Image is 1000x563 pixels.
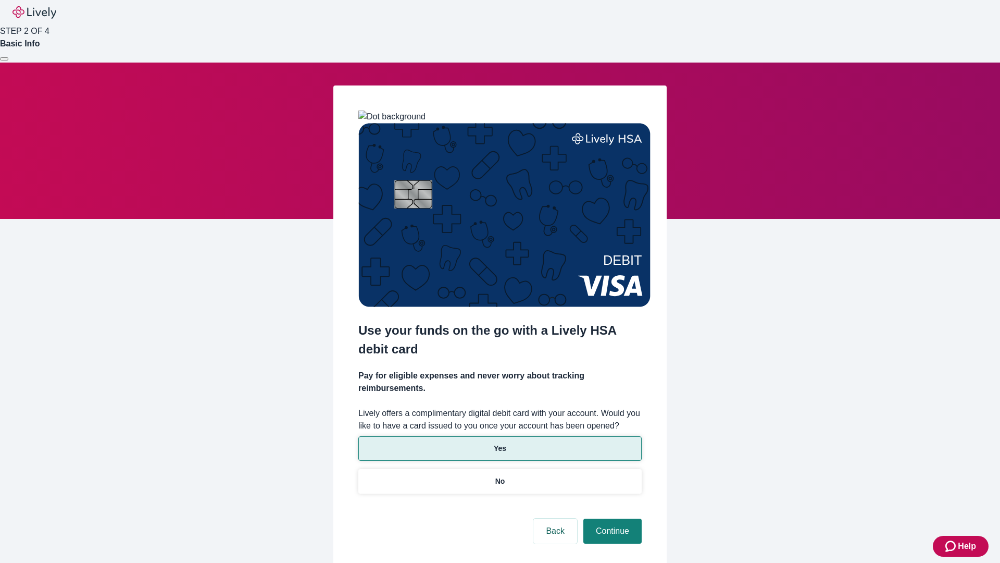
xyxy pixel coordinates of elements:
[358,436,642,461] button: Yes
[494,443,506,454] p: Yes
[358,407,642,432] label: Lively offers a complimentary digital debit card with your account. Would you like to have a card...
[358,469,642,494] button: No
[583,519,642,544] button: Continue
[358,321,642,359] h2: Use your funds on the go with a Lively HSA debit card
[533,519,577,544] button: Back
[358,111,426,123] img: Dot background
[958,540,976,553] span: Help
[945,540,958,553] svg: Zendesk support icon
[495,476,505,487] p: No
[358,123,651,307] img: Debit card
[358,370,642,395] h4: Pay for eligible expenses and never worry about tracking reimbursements.
[933,536,989,557] button: Zendesk support iconHelp
[12,6,56,19] img: Lively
